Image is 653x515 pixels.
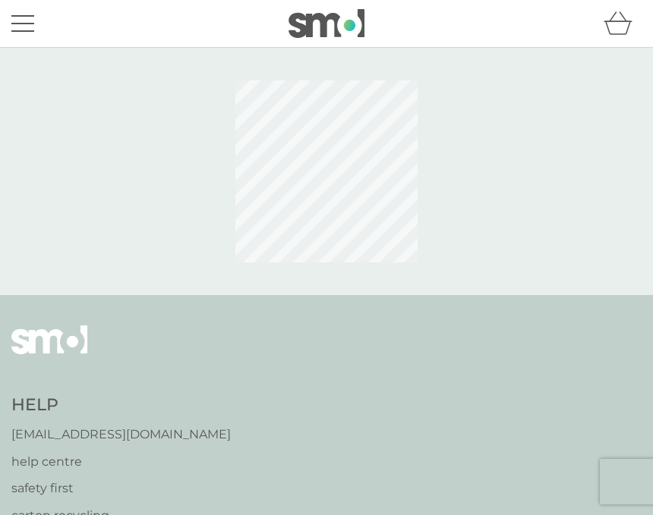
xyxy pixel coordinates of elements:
[11,479,231,498] a: safety first
[11,452,231,472] a: help centre
[11,9,34,38] button: menu
[11,425,231,444] a: [EMAIL_ADDRESS][DOMAIN_NAME]
[11,325,87,377] img: smol
[11,394,231,417] h4: Help
[604,8,642,39] div: basket
[289,9,364,38] img: smol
